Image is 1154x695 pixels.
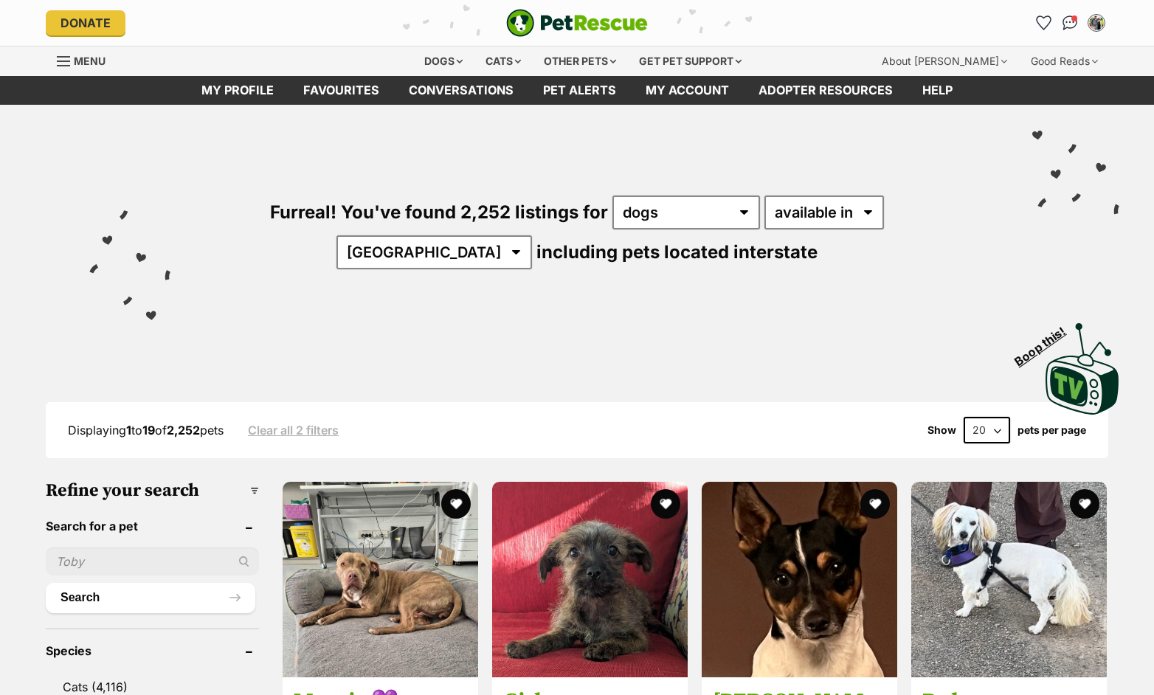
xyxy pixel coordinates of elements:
[1085,11,1108,35] button: My account
[68,423,224,438] span: Displaying to of pets
[1032,11,1108,35] ul: Account quick links
[57,46,116,73] a: Menu
[46,644,259,657] header: Species
[1046,310,1119,418] a: Boop this!
[283,482,478,677] img: Meggie 💜 - Staffordshire Bull Terrier Dog
[167,423,200,438] strong: 2,252
[1017,424,1086,436] label: pets per page
[1032,11,1055,35] a: Favourites
[142,423,155,438] strong: 19
[629,46,752,76] div: Get pet support
[651,489,680,519] button: favourite
[506,9,648,37] img: logo-e224e6f780fb5917bec1dbf3a21bbac754714ae5b6737aabdf751b685950b380.svg
[414,46,473,76] div: Dogs
[288,76,394,105] a: Favourites
[441,489,471,519] button: favourite
[46,10,125,35] a: Donate
[492,482,688,677] img: Girl - Chihuahua x Cavalier King Charles Spaniel Dog
[1089,15,1104,30] img: Michelle Wyatt profile pic
[911,482,1107,677] img: Duke - Maltese x Shih Tzu x Havanese x Poodle (Standard) Dog
[1063,15,1078,30] img: chat-41dd97257d64d25036548639549fe6c8038ab92f7586957e7f3b1b290dea8141.svg
[270,201,608,223] span: Furreal! You've found 2,252 listings for
[1046,323,1119,415] img: PetRescue TV logo
[248,423,339,437] a: Clear all 2 filters
[536,241,818,263] span: including pets located interstate
[506,9,648,37] a: PetRescue
[74,55,106,67] span: Menu
[46,547,259,575] input: Toby
[1012,315,1080,368] span: Boop this!
[46,480,259,501] h3: Refine your search
[860,489,890,519] button: favourite
[744,76,908,105] a: Adopter resources
[908,76,967,105] a: Help
[475,46,531,76] div: Cats
[871,46,1017,76] div: About [PERSON_NAME]
[46,583,255,612] button: Search
[927,424,956,436] span: Show
[533,46,626,76] div: Other pets
[187,76,288,105] a: My profile
[46,519,259,533] header: Search for a pet
[1058,11,1082,35] a: Conversations
[528,76,631,105] a: Pet alerts
[394,76,528,105] a: conversations
[702,482,897,677] img: Calvin jnr - Fox Terrier x Jack Russell Terrier Dog
[126,423,131,438] strong: 1
[1020,46,1108,76] div: Good Reads
[631,76,744,105] a: My account
[1070,489,1099,519] button: favourite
